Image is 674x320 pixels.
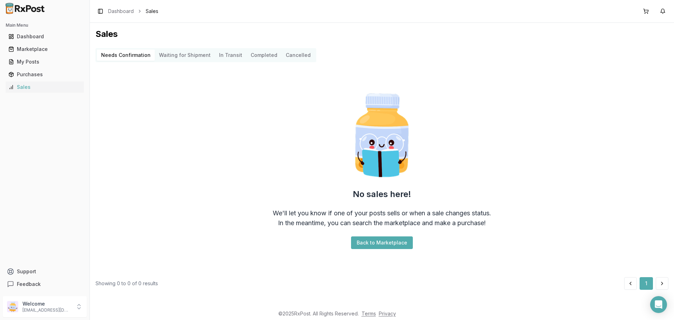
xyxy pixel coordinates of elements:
div: Showing 0 to 0 of 0 results [95,280,158,287]
img: RxPost Logo [3,3,48,14]
a: Privacy [379,311,396,316]
button: Back to Marketplace [351,236,413,249]
h2: No sales here! [353,189,411,200]
button: My Posts [3,56,87,67]
a: Purchases [6,68,84,81]
div: Sales [8,84,81,91]
button: Waiting for Shipment [155,50,215,61]
button: Sales [3,81,87,93]
button: Cancelled [282,50,315,61]
button: Dashboard [3,31,87,42]
p: Welcome [22,300,71,307]
a: Dashboard [108,8,134,15]
button: Support [3,265,87,278]
img: User avatar [7,301,18,312]
button: Purchases [3,69,87,80]
button: Marketplace [3,44,87,55]
a: Sales [6,81,84,93]
a: Dashboard [6,30,84,43]
nav: breadcrumb [108,8,158,15]
div: In the meantime, you can search the marketplace and make a purchase! [278,218,486,228]
div: Open Intercom Messenger [650,296,667,313]
div: My Posts [8,58,81,65]
span: Feedback [17,281,41,288]
a: Marketplace [6,43,84,55]
button: In Transit [215,50,246,61]
a: My Posts [6,55,84,68]
button: Completed [246,50,282,61]
div: We'll let you know if one of your posts sells or when a sale changes status. [273,208,491,218]
h1: Sales [95,28,668,40]
h2: Main Menu [6,22,84,28]
div: Dashboard [8,33,81,40]
button: Feedback [3,278,87,290]
button: Needs Confirmation [97,50,155,61]
span: Sales [146,8,158,15]
div: Marketplace [8,46,81,53]
div: Purchases [8,71,81,78]
p: [EMAIL_ADDRESS][DOMAIN_NAME] [22,307,71,313]
a: Terms [362,311,376,316]
button: 1 [640,277,653,290]
img: Smart Pill Bottle [337,90,427,180]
